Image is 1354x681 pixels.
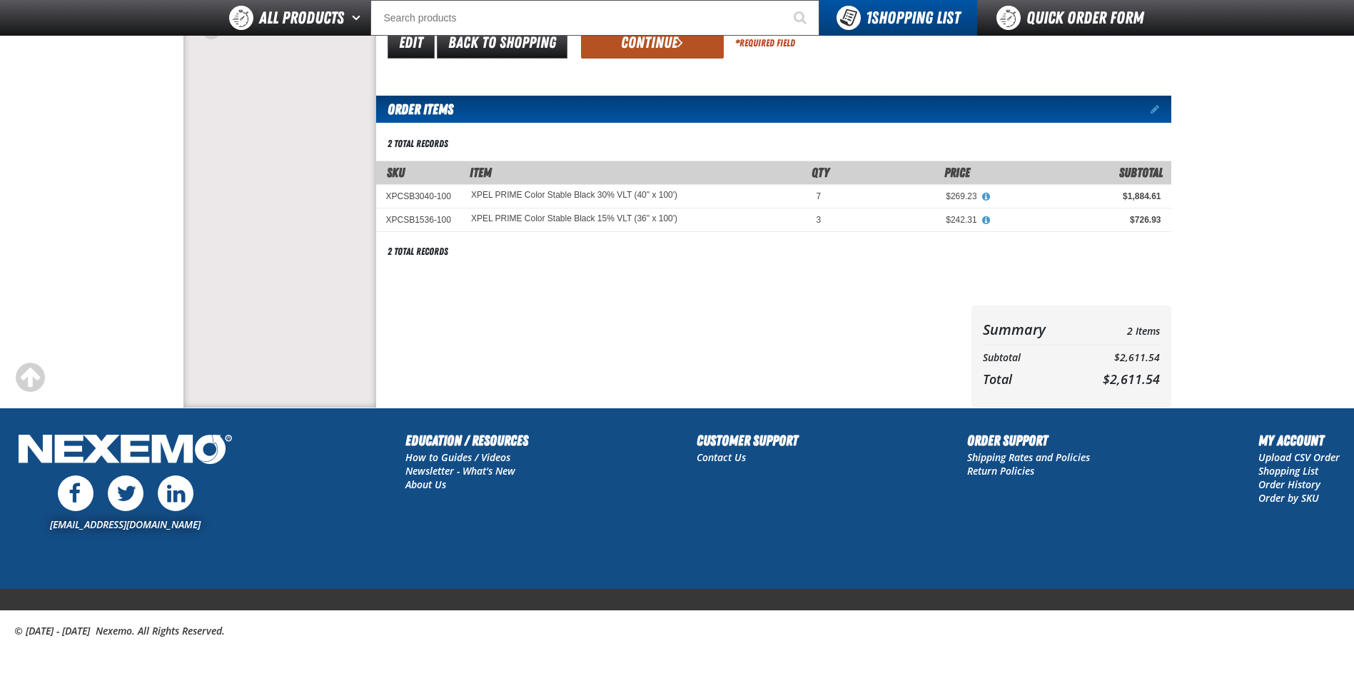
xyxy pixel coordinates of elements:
div: $1,884.61 [997,191,1161,202]
span: All Products [259,5,344,31]
td: XPCSB1536-100 [376,208,461,232]
td: XPCSB3040-100 [376,184,461,208]
a: Upload CSV Order [1258,450,1340,464]
a: Return Policies [967,464,1034,478]
a: SKU [387,165,405,180]
a: Edit [388,27,435,59]
a: XPEL PRIME Color Stable Black 30% VLT (40" x 100') [471,191,677,201]
h2: Customer Support [697,430,798,451]
h2: My Account [1258,430,1340,451]
a: XPEL PRIME Color Stable Black 15% VLT (36" x 100') [471,214,677,224]
div: $269.23 [841,191,976,202]
a: Edit items [1151,104,1171,114]
button: View All Prices for XPEL PRIME Color Stable Black 15% VLT (36" x 100') [977,214,996,227]
div: 2 total records [388,245,448,258]
a: Newsletter - What's New [405,464,515,478]
div: $242.31 [841,214,976,226]
h2: Order Items [376,96,453,123]
a: Shopping List [1258,464,1318,478]
span: 7 [817,191,822,201]
th: Summary [983,317,1076,342]
a: Back to Shopping [437,27,567,59]
button: View All Prices for XPEL PRIME Color Stable Black 30% VLT (40" x 100') [977,191,996,203]
strong: 1 [866,8,871,28]
td: $2,611.54 [1075,348,1159,368]
span: Shopping List [866,8,960,28]
h2: Order Support [967,430,1090,451]
a: Order by SKU [1258,491,1319,505]
a: How to Guides / Videos [405,450,510,464]
a: [EMAIL_ADDRESS][DOMAIN_NAME] [50,518,201,531]
div: Scroll to the top [14,362,46,393]
span: Subtotal [1119,165,1163,180]
a: Contact Us [697,450,746,464]
a: Order History [1258,478,1320,491]
div: $726.93 [997,214,1161,226]
h2: Education / Resources [405,430,528,451]
span: $2,611.54 [1103,370,1160,388]
div: Required Field [735,36,795,50]
a: About Us [405,478,446,491]
a: Shipping Rates and Policies [967,450,1090,464]
img: Nexemo Logo [14,430,236,472]
th: Total [983,368,1076,390]
span: Item [470,165,492,180]
span: Price [944,165,970,180]
th: Subtotal [983,348,1076,368]
button: Continue [581,27,724,59]
span: 3 [817,215,822,225]
td: 2 Items [1075,317,1159,342]
span: Qty [812,165,829,180]
div: 2 total records [388,137,448,151]
li: Order Review. Step 5 of 5. Not Completed [211,21,376,38]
